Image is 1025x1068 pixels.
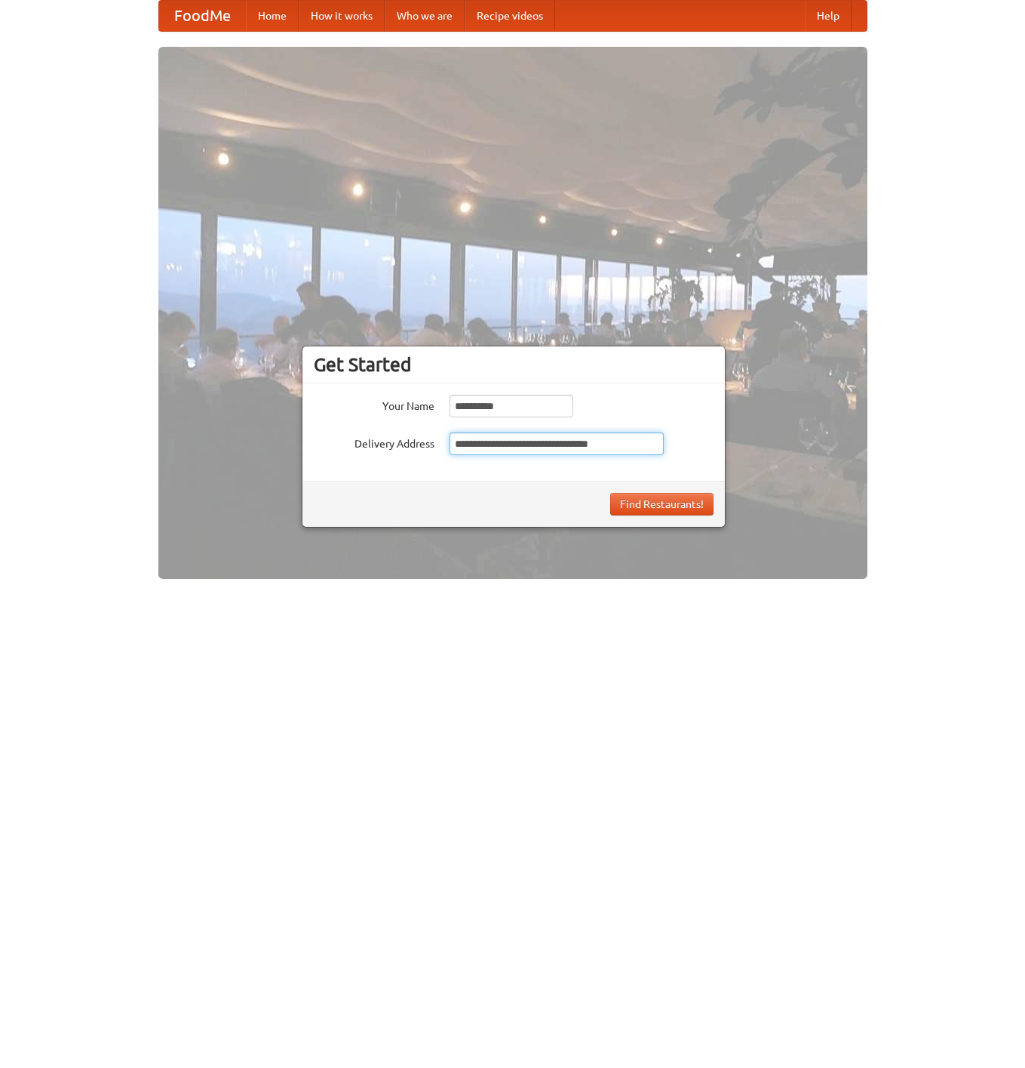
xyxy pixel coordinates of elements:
label: Delivery Address [314,432,434,451]
a: Recipe videos [465,1,555,31]
label: Your Name [314,395,434,414]
a: Who we are [385,1,465,31]
a: How it works [299,1,385,31]
button: Find Restaurants! [610,493,714,516]
a: FoodMe [159,1,246,31]
h3: Get Started [314,353,714,376]
a: Home [246,1,299,31]
a: Help [805,1,852,31]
